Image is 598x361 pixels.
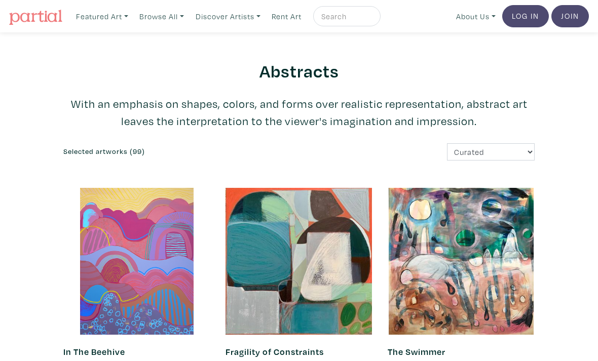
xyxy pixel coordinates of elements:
[226,346,324,357] a: Fragility of Constraints
[551,5,589,27] a: Join
[71,6,133,27] a: Featured Art
[191,6,265,27] a: Discover Artists
[63,60,535,82] h2: Abstracts
[63,147,291,156] h6: Selected artworks (99)
[502,5,549,27] a: Log In
[388,346,445,357] a: The Swimmer
[452,6,500,27] a: About Us
[63,95,535,130] p: With an emphasis on shapes, colors, and forms over realistic representation, abstract art leaves ...
[320,10,371,23] input: Search
[63,346,125,357] a: In The Beehive
[267,6,306,27] a: Rent Art
[135,6,189,27] a: Browse All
